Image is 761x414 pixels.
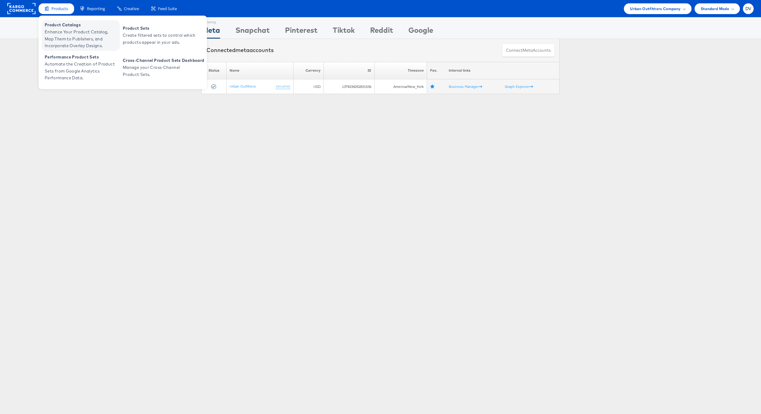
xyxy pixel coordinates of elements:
span: Product Catalogs [45,21,118,28]
span: Performance Product Sets [45,54,118,61]
span: DV [745,7,752,11]
a: (rename) [276,84,290,89]
span: Automate the Creation of Product Sets from Google Analytics Performance Data. [45,61,118,81]
span: Feed Suite [158,6,177,12]
a: Cross-Channel Product Sets Dashboard Manage your Cross-Channel Product Sets. [120,52,206,83]
div: Pinterest [285,25,317,39]
a: Graph Explorer [505,84,533,89]
a: Urban Outfitters [230,84,256,88]
span: Standard Mode [701,6,729,12]
span: Cross-Channel Product Sets Dashboard [123,57,204,64]
td: 1374234252831536 [324,79,375,94]
div: Google [408,25,433,39]
span: Creative [124,6,139,12]
span: Enhance Your Product Catalog, Map Them to Publishers, and Incorporate Overlay Designs. [45,28,118,49]
th: Timezone [375,62,427,79]
th: Name [226,62,293,79]
th: ID [324,62,375,79]
a: Business Manager [449,84,482,89]
span: Urban Outfitters Company [630,6,680,12]
td: USD [293,79,324,94]
div: Meta [201,25,220,39]
th: Currency [293,62,324,79]
td: America/New_York [375,79,427,94]
th: Status [202,62,227,79]
span: Manage your Cross-Channel Product Sets. [123,64,196,78]
div: Showing [201,17,220,25]
a: Product Catalogs Enhance Your Product Catalog, Map Them to Publishers, and Incorporate Overlay De... [42,20,120,51]
span: meta [235,47,249,54]
div: Connected accounts [206,46,274,54]
span: Products [51,6,68,12]
span: meta [523,47,533,53]
div: Snapchat [235,25,270,39]
span: Create filtered sets to control which products appear in your ads. [123,32,196,46]
span: Reporting [87,6,105,12]
a: Performance Product Sets Automate the Creation of Product Sets from Google Analytics Performance ... [42,52,120,83]
div: Tiktok [333,25,355,39]
button: ConnectmetaAccounts [502,43,555,57]
div: Reddit [370,25,393,39]
span: Product Sets [123,25,196,32]
a: Product Sets Create filtered sets to control which products appear in your ads. [120,20,198,51]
